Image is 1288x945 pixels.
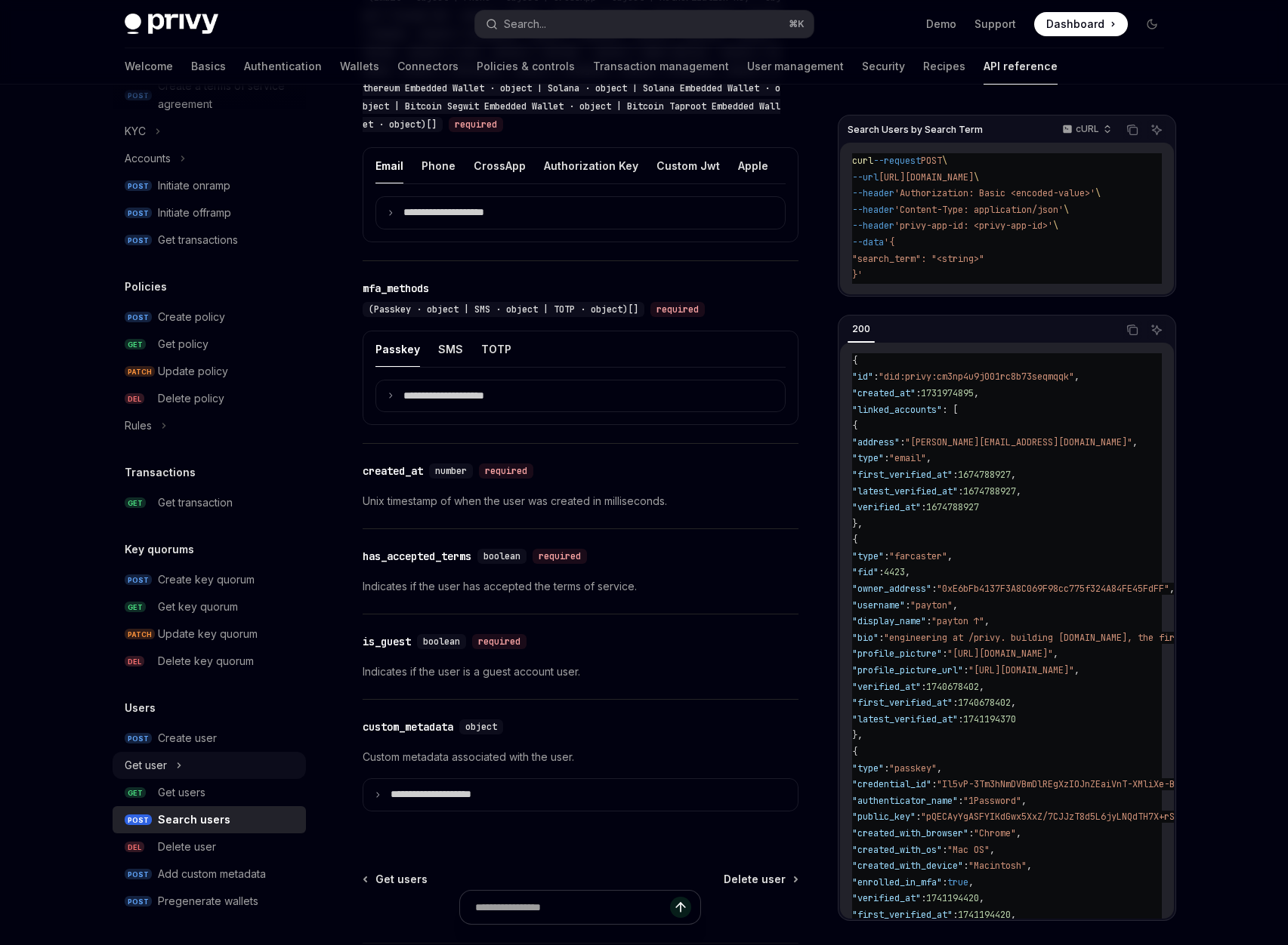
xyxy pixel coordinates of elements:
[340,48,379,85] a: Wallets
[158,308,225,326] div: Create policy
[113,303,306,331] a: POSTCreate policy
[438,331,463,367] button: SMS
[931,615,984,627] span: "payton ↑"
[125,896,152,907] span: POST
[1076,123,1099,135] p: cURL
[363,719,453,734] div: custom_metadata
[963,664,968,676] span: :
[158,811,230,829] div: Search users
[852,615,926,627] span: "display_name"
[958,697,1011,709] span: 1740678402
[363,281,429,296] div: mfa_methods
[921,892,926,904] span: :
[158,177,230,195] div: Initiate onramp
[724,872,797,887] a: Delete user
[474,148,526,183] button: CrossApp
[475,891,670,924] input: Ask a question...
[852,762,884,774] span: "type"
[125,814,152,826] span: POST
[947,844,990,856] span: "Mac OS"
[125,656,144,667] span: DEL
[375,872,428,887] span: Get users
[963,860,968,872] span: :
[894,204,1064,216] span: 'Content-Type: application/json'
[926,452,931,464] span: ,
[158,598,238,616] div: Get key quorum
[984,48,1058,85] a: API reference
[852,269,863,281] span: }'
[852,632,879,644] span: "bio"
[979,681,984,693] span: ,
[363,748,798,766] p: Custom metadata associated with the user.
[1054,117,1118,143] button: cURL
[125,366,155,377] span: PATCH
[873,371,879,383] span: :
[968,876,974,888] span: ,
[125,602,146,613] span: GET
[963,713,1016,725] span: 1741194370
[113,331,306,358] a: GETGet policy
[852,795,958,807] span: "authenticator_name"
[862,48,905,85] a: Security
[852,404,942,416] span: "linked_accounts"
[852,860,963,872] span: "created_with_device"
[852,387,916,399] span: "created_at"
[958,713,963,725] span: :
[852,909,953,921] span: "first_verified_at"
[158,571,255,589] div: Create key quorum
[125,787,146,799] span: GET
[158,625,258,643] div: Update key quorum
[852,566,879,578] span: "fid"
[375,331,420,367] button: Passkey
[852,778,931,790] span: "credential_id"
[990,844,995,856] span: ,
[942,648,947,660] span: :
[1123,120,1142,140] button: Copy the contents from the code block
[852,253,984,265] span: "search_term": "<string>"
[125,699,156,717] h5: Users
[789,18,805,30] span: ⌘ K
[364,872,428,887] a: Get users
[1053,648,1058,660] span: ,
[113,199,306,226] a: POSTInitiate offramp
[852,811,916,823] span: "public_key"
[852,187,894,199] span: --header
[423,636,460,648] span: boolean
[953,599,958,611] span: ,
[958,909,1011,921] span: 1741194420
[125,540,194,559] h5: Key quorums
[916,387,921,399] span: :
[921,681,926,693] span: :
[435,465,467,477] span: number
[974,171,979,183] span: \
[125,14,218,35] img: dark logo
[884,550,889,562] span: :
[889,550,947,562] span: "farcaster"
[852,355,857,367] span: {
[848,124,983,136] span: Search Users by Search Term
[158,204,231,222] div: Initiate offramp
[113,412,306,439] button: Rules
[533,549,587,564] div: required
[884,452,889,464] span: :
[926,17,956,32] a: Demo
[921,387,974,399] span: 1731974895
[958,469,1011,481] span: 1674788927
[942,404,958,416] span: : [
[475,11,814,38] button: Search...⌘K
[125,629,155,640] span: PATCH
[125,842,144,853] span: DEL
[158,838,216,856] div: Delete user
[465,721,497,733] span: object
[125,463,196,482] h5: Transactions
[852,729,863,741] span: },
[113,833,306,860] a: DELDelete user
[926,501,979,513] span: 1674788927
[937,583,1169,595] span: "0xE6bFb4137F3A8C069F98cc775f324A84FE45FdFF"
[852,713,958,725] span: "latest_verified_at"
[852,534,857,546] span: {
[113,358,306,385] a: PATCHUpdate policy
[852,583,931,595] span: "owner_address"
[113,566,306,593] a: POSTCreate key quorum
[974,387,979,399] span: ,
